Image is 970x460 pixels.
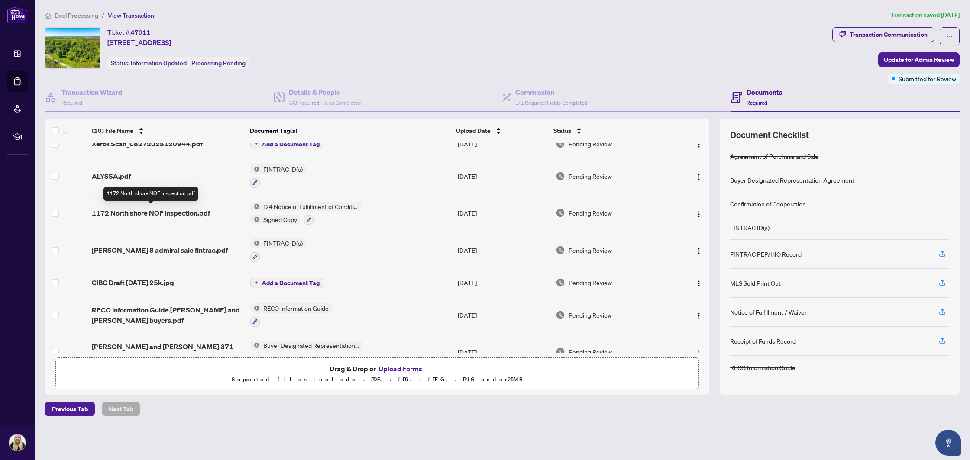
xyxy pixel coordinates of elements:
[556,245,565,255] img: Document Status
[454,158,552,195] td: [DATE]
[695,141,702,148] img: Logo
[556,139,565,148] img: Document Status
[692,276,706,290] button: Logo
[92,305,243,325] span: RECO Information Guide [PERSON_NAME] and [PERSON_NAME] buyers.pdf
[695,312,702,319] img: Logo
[45,13,51,19] span: home
[45,28,100,68] img: IMG-X12210970_1.jpg
[92,208,210,218] span: 1172 North shore NOF Inspection.pdf
[456,126,491,135] span: Upload Date
[730,336,796,346] div: Receipt of Funds Record
[553,126,571,135] span: Status
[730,223,770,232] div: FINTRAC ID(s)
[92,138,203,149] span: Xerox Scan_08272025120944.pdf
[107,57,249,69] div: Status:
[107,37,171,48] span: [STREET_ADDRESS]
[730,129,809,141] span: Document Checklist
[92,171,131,181] span: ALYSSA.pdf
[56,358,698,390] span: Drag & Drop orUpload FormsSupported files include .PDF, .JPG, .JPEG, .PNG under25MB
[730,307,807,317] div: Notice of Fulfillment / Waiver
[92,245,228,255] span: [PERSON_NAME] 8 admiral sale fintrac.pdf
[131,29,150,36] span: 47011
[260,303,332,313] span: RECO Information Guide
[569,171,612,181] span: Pending Review
[260,238,306,248] span: FINTRAC ID(s)
[556,278,565,287] img: Document Status
[730,151,818,161] div: Agreement of Purchase and Sale
[102,10,104,20] li: /
[250,341,260,350] img: Status Icon
[891,10,960,20] article: Transaction saved [DATE]
[569,310,612,320] span: Pending Review
[254,280,259,285] span: plus
[262,141,320,147] span: Add a Document Tag
[556,347,565,357] img: Document Status
[730,249,802,259] div: FINTRAC PEP/HIO Record
[250,341,362,364] button: Status IconBuyer Designated Representation Agreement
[61,374,693,385] p: Supported files include .PDF, .JPG, .JPEG, .PNG under 25 MB
[260,202,362,211] span: 124 Notice of Fulfillment of Condition(s) - Agreement of Purchase and Sale
[250,164,260,174] img: Status Icon
[289,87,361,97] h4: Details & People
[569,208,612,218] span: Pending Review
[692,137,706,151] button: Logo
[947,33,953,39] span: ellipsis
[692,243,706,257] button: Logo
[695,248,702,254] img: Logo
[260,164,306,174] span: FINTRAC ID(s)
[250,303,332,327] button: Status IconRECO Information Guide
[250,138,323,149] button: Add a Document Tag
[454,130,552,158] td: [DATE]
[131,59,246,67] span: Information Updated - Processing Pending
[695,280,702,287] img: Logo
[569,278,612,287] span: Pending Review
[730,363,795,372] div: RECO Information Guide
[250,238,260,248] img: Status Icon
[850,28,928,42] div: Transaction Communication
[454,296,552,334] td: [DATE]
[569,347,612,357] span: Pending Review
[935,430,961,456] button: Open asap
[730,199,806,209] div: Confirmation of Cooperation
[453,119,550,143] th: Upload Date
[692,345,706,359] button: Logo
[250,215,260,224] img: Status Icon
[884,53,954,67] span: Update for Admin Review
[695,350,702,357] img: Logo
[556,208,565,218] img: Document Status
[92,126,133,135] span: (10) File Name
[556,171,565,181] img: Document Status
[692,206,706,220] button: Logo
[262,280,320,286] span: Add a Document Tag
[61,100,82,106] span: Required
[102,402,140,416] button: Next Tab
[250,202,362,225] button: Status Icon124 Notice of Fulfillment of Condition(s) - Agreement of Purchase and SaleStatus IconS...
[747,87,782,97] h4: Documents
[45,402,95,416] button: Previous Tab
[260,215,301,224] span: Signed Copy
[250,277,323,288] button: Add a Document Tag
[92,341,243,362] span: [PERSON_NAME] and [PERSON_NAME] 371 - Buyer Designated Representation Agreement - Authority for P...
[107,27,150,37] div: Ticket #:
[260,341,362,350] span: Buyer Designated Representation Agreement
[254,142,259,146] span: plus
[55,12,98,19] span: Deal Processing
[692,169,706,183] button: Logo
[250,139,323,149] button: Add a Document Tag
[9,434,26,451] img: Profile Icon
[250,202,260,211] img: Status Icon
[695,174,702,180] img: Logo
[878,52,960,67] button: Update for Admin Review
[747,100,767,106] span: Required
[108,12,154,19] span: View Transaction
[246,119,453,143] th: Document Tag(s)
[289,100,361,106] span: 3/3 Required Fields Completed
[250,238,306,262] button: Status IconFINTRAC ID(s)
[250,278,323,288] button: Add a Document Tag
[454,334,552,371] td: [DATE]
[88,119,246,143] th: (10) File Name
[376,363,425,374] button: Upload Forms
[550,119,672,143] th: Status
[250,164,306,188] button: Status IconFINTRAC ID(s)
[515,87,587,97] h4: Commission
